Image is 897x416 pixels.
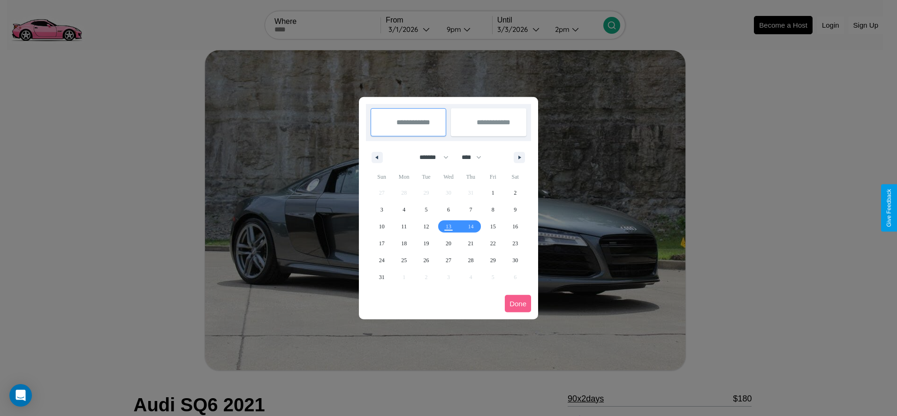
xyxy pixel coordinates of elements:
[393,235,415,252] button: 18
[424,235,429,252] span: 19
[504,252,526,269] button: 30
[460,169,482,184] span: Thu
[437,252,459,269] button: 27
[490,218,496,235] span: 15
[514,184,517,201] span: 2
[9,384,32,407] div: Open Intercom Messenger
[371,269,393,286] button: 31
[482,218,504,235] button: 15
[371,201,393,218] button: 3
[460,235,482,252] button: 21
[512,235,518,252] span: 23
[446,235,451,252] span: 20
[460,252,482,269] button: 28
[415,201,437,218] button: 5
[482,235,504,252] button: 22
[415,169,437,184] span: Tue
[371,218,393,235] button: 10
[401,218,407,235] span: 11
[424,218,429,235] span: 12
[504,201,526,218] button: 9
[380,201,383,218] span: 3
[482,184,504,201] button: 1
[393,169,415,184] span: Mon
[371,235,393,252] button: 17
[492,201,494,218] span: 8
[446,252,451,269] span: 27
[371,252,393,269] button: 24
[490,252,496,269] span: 29
[469,201,472,218] span: 7
[512,252,518,269] span: 30
[504,169,526,184] span: Sat
[492,184,494,201] span: 1
[514,201,517,218] span: 9
[379,252,385,269] span: 24
[393,201,415,218] button: 4
[505,295,531,312] button: Done
[490,235,496,252] span: 22
[504,235,526,252] button: 23
[447,201,450,218] span: 6
[482,201,504,218] button: 8
[886,189,892,227] div: Give Feedback
[415,252,437,269] button: 26
[437,218,459,235] button: 13
[460,218,482,235] button: 14
[403,201,405,218] span: 4
[468,218,473,235] span: 14
[424,252,429,269] span: 26
[401,252,407,269] span: 25
[437,201,459,218] button: 6
[482,252,504,269] button: 29
[415,235,437,252] button: 19
[468,252,473,269] span: 28
[425,201,428,218] span: 5
[460,201,482,218] button: 7
[437,235,459,252] button: 20
[401,235,407,252] span: 18
[371,169,393,184] span: Sun
[379,218,385,235] span: 10
[482,169,504,184] span: Fri
[446,218,451,235] span: 13
[512,218,518,235] span: 16
[415,218,437,235] button: 12
[379,235,385,252] span: 17
[379,269,385,286] span: 31
[504,218,526,235] button: 16
[393,218,415,235] button: 11
[437,169,459,184] span: Wed
[504,184,526,201] button: 2
[468,235,473,252] span: 21
[393,252,415,269] button: 25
